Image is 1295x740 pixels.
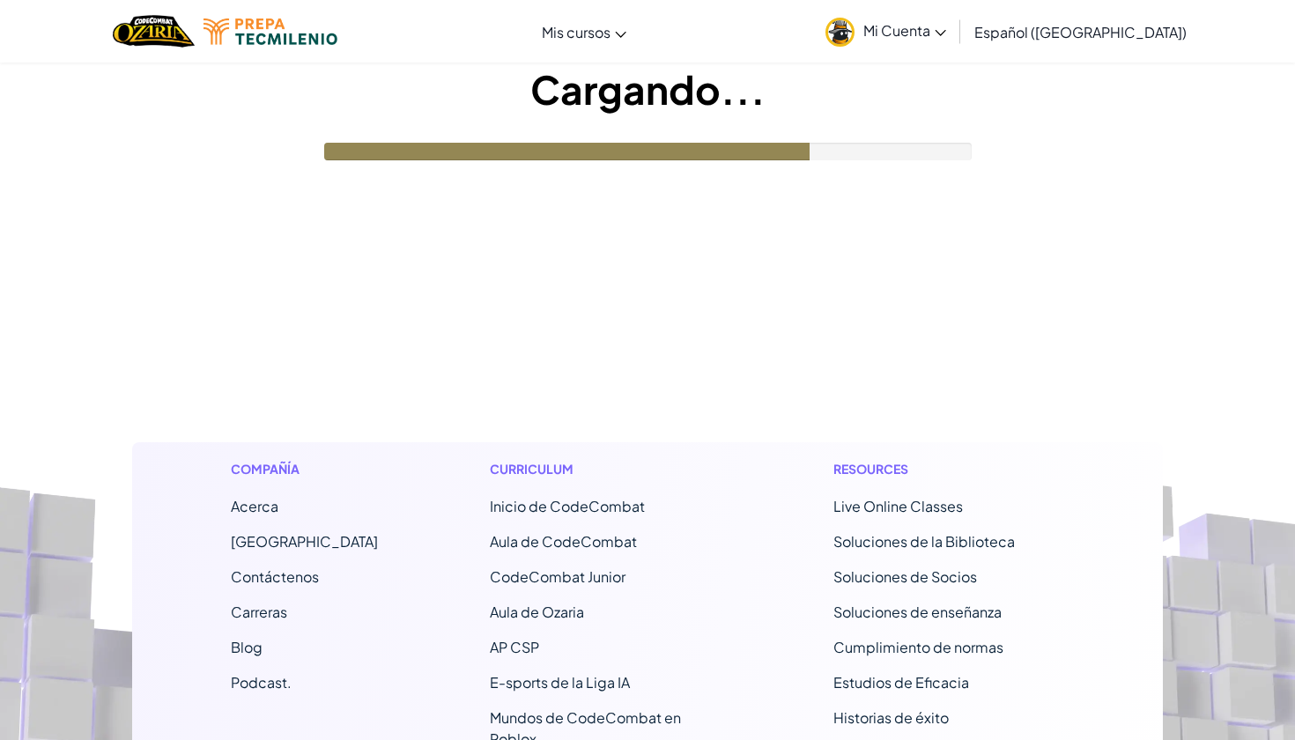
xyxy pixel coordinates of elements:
[113,13,195,49] img: Home
[231,603,287,621] a: Carreras
[231,673,292,692] a: Podcast.
[113,13,195,49] a: Ozaria by CodeCombat logo
[490,603,584,621] a: Aula de Ozaria
[825,18,855,47] img: avatar
[833,460,1065,478] h1: Resources
[833,567,977,586] a: Soluciones de Socios
[833,638,1003,656] a: Cumplimiento de normas
[542,23,610,41] span: Mis cursos
[490,673,630,692] a: E-sports de la Liga IA
[533,8,635,55] a: Mis cursos
[833,673,969,692] a: Estudios de Eficacia
[833,603,1002,621] a: Soluciones de enseñanza
[974,23,1187,41] span: Español ([GEOGRAPHIC_DATA])
[231,567,319,586] span: Contáctenos
[490,532,637,551] a: Aula de CodeCombat
[863,21,946,40] span: Mi Cuenta
[817,4,955,59] a: Mi Cuenta
[833,708,949,727] a: Historias de éxito
[231,532,378,551] a: [GEOGRAPHIC_DATA]
[490,638,539,656] a: AP CSP
[966,8,1195,55] a: Español ([GEOGRAPHIC_DATA])
[231,497,278,515] a: Acerca
[833,497,963,515] a: Live Online Classes
[490,497,645,515] span: Inicio de CodeCombat
[203,18,337,45] img: Tecmilenio logo
[490,460,721,478] h1: Curriculum
[833,532,1015,551] a: Soluciones de la Biblioteca
[231,460,378,478] h1: Compañía
[490,567,625,586] a: CodeCombat Junior
[231,638,263,656] a: Blog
